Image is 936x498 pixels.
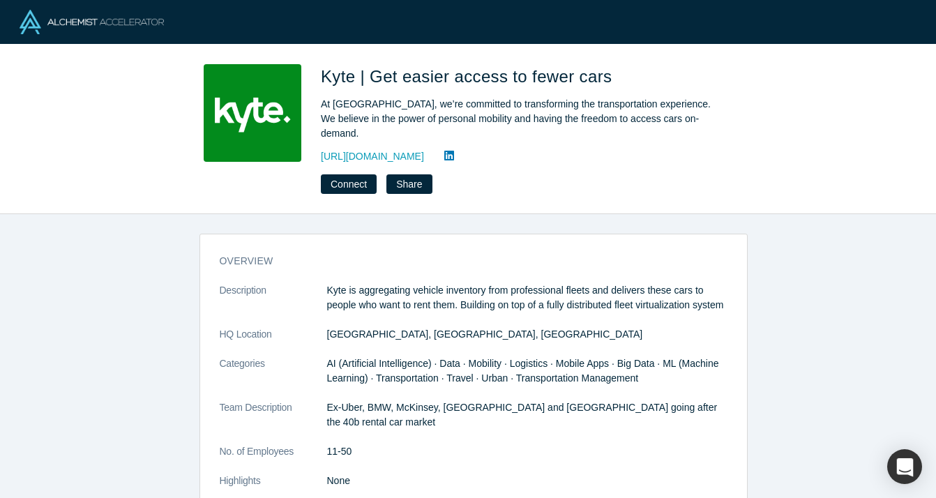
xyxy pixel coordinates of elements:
[220,444,327,474] dt: No. of Employees
[327,283,727,312] p: Kyte is aggregating vehicle inventory from professional fleets and delivers these cars to people ...
[321,97,711,141] div: At [GEOGRAPHIC_DATA], we’re committed to transforming the transportation experience. We believe i...
[327,474,727,488] p: None
[220,254,708,269] h3: overview
[386,174,432,194] button: Share
[327,444,727,459] dd: 11-50
[220,400,327,444] dt: Team Description
[321,149,424,164] a: [URL][DOMAIN_NAME]
[327,400,727,430] p: Ex-Uber, BMW, McKinsey, [GEOGRAPHIC_DATA] and [GEOGRAPHIC_DATA] going after the 40b rental car ma...
[327,358,719,384] span: AI (Artificial Intelligence) · Data · Mobility · Logistics · Mobile Apps · Big Data · ML (Machine...
[20,10,164,34] img: Alchemist Logo
[220,356,327,400] dt: Categories
[220,327,327,356] dt: HQ Location
[327,327,727,342] dd: [GEOGRAPHIC_DATA], [GEOGRAPHIC_DATA], [GEOGRAPHIC_DATA]
[220,283,327,327] dt: Description
[204,64,301,162] img: Kyte | Get easier access to fewer cars's Logo
[321,67,617,86] span: Kyte | Get easier access to fewer cars
[321,174,377,194] button: Connect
